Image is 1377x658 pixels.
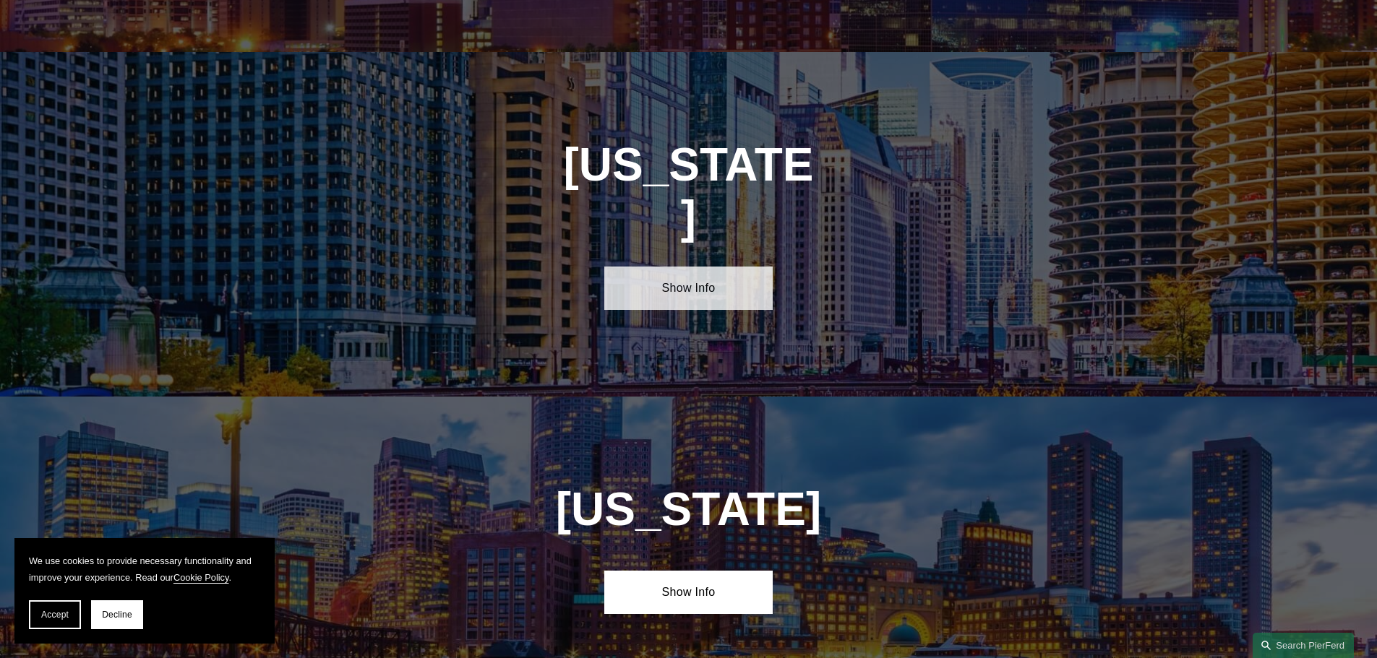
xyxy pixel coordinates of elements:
button: Decline [91,600,143,629]
a: Cookie Policy [173,572,229,583]
h1: [US_STATE] [478,483,899,536]
section: Cookie banner [14,538,275,644]
a: Show Info [604,267,773,310]
button: Accept [29,600,81,629]
p: We use cookies to provide necessary functionality and improve your experience. Read our . [29,553,260,586]
span: Decline [102,610,132,620]
a: Show Info [604,571,773,614]
h1: [US_STATE] [562,139,815,244]
a: Search this site [1253,633,1354,658]
span: Accept [41,610,69,620]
